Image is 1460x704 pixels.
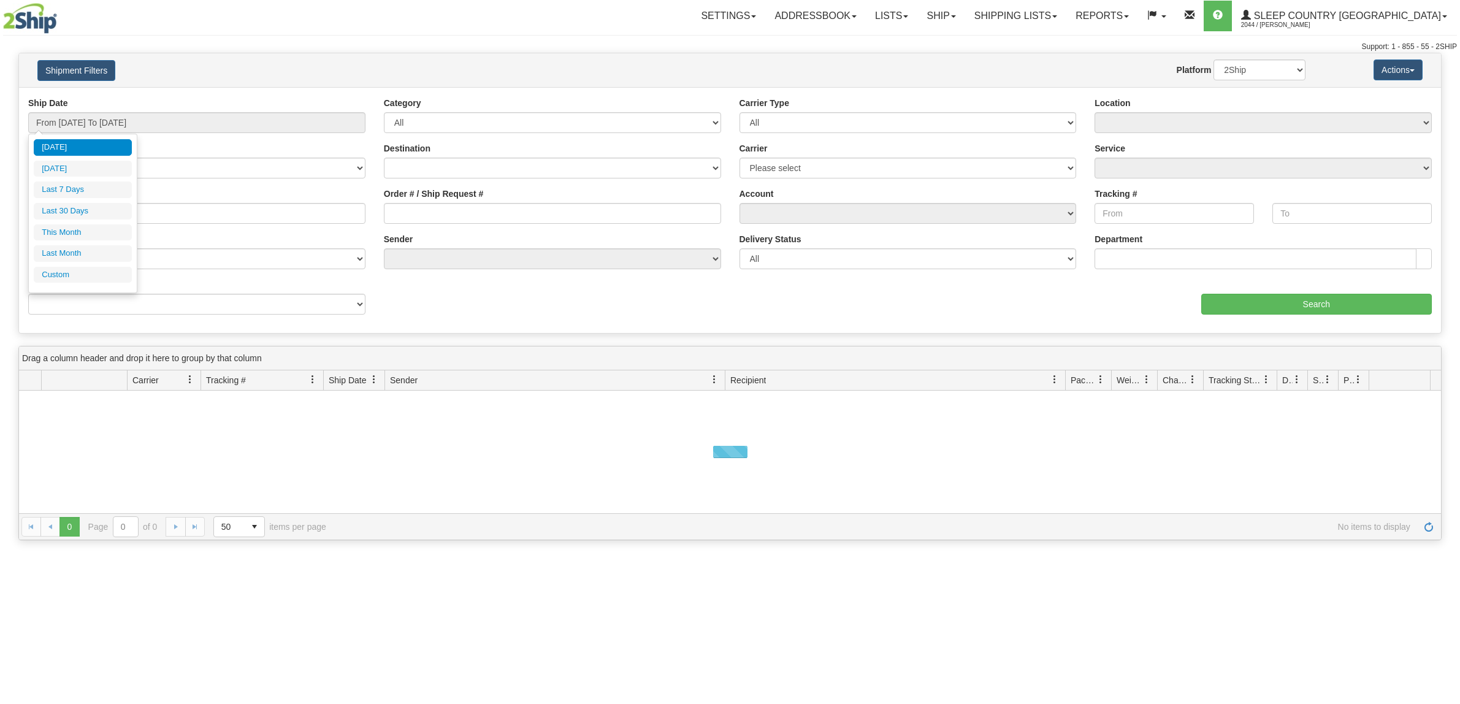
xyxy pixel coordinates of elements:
span: Charge [1163,374,1188,386]
div: grid grouping header [19,346,1441,370]
a: Carrier filter column settings [180,369,201,390]
label: Service [1095,142,1125,155]
label: Department [1095,233,1142,245]
a: Tracking Status filter column settings [1256,369,1277,390]
a: Sender filter column settings [704,369,725,390]
li: Last 30 Days [34,203,132,220]
span: 50 [221,521,237,533]
span: 2044 / [PERSON_NAME] [1241,19,1333,31]
a: Charge filter column settings [1182,369,1203,390]
label: Account [740,188,774,200]
span: Sender [390,374,418,386]
li: [DATE] [34,139,132,156]
span: Tracking Status [1209,374,1262,386]
label: Category [384,97,421,109]
a: Tracking # filter column settings [302,369,323,390]
span: Shipment Issues [1313,374,1323,386]
a: Pickup Status filter column settings [1348,369,1369,390]
span: No items to display [343,522,1410,532]
label: Platform [1177,64,1212,76]
a: Refresh [1419,517,1439,537]
button: Shipment Filters [37,60,115,81]
img: logo2044.jpg [3,3,57,34]
li: This Month [34,224,132,241]
a: Addressbook [765,1,866,31]
a: Ship [917,1,965,31]
span: Page sizes drop down [213,516,265,537]
li: Last Month [34,245,132,262]
span: Page of 0 [88,516,158,537]
a: Settings [692,1,765,31]
input: To [1272,203,1432,224]
label: Delivery Status [740,233,801,245]
a: Weight filter column settings [1136,369,1157,390]
span: Sleep Country [GEOGRAPHIC_DATA] [1251,10,1441,21]
span: items per page [213,516,326,537]
button: Actions [1374,59,1423,80]
a: Sleep Country [GEOGRAPHIC_DATA] 2044 / [PERSON_NAME] [1232,1,1456,31]
li: Custom [34,267,132,283]
span: Weight [1117,374,1142,386]
a: Recipient filter column settings [1044,369,1065,390]
span: Page 0 [59,517,79,537]
input: Search [1201,294,1432,315]
label: Carrier Type [740,97,789,109]
li: Last 7 Days [34,182,132,198]
span: Carrier [132,374,159,386]
a: Delivery Status filter column settings [1286,369,1307,390]
label: Destination [384,142,430,155]
span: Ship Date [329,374,366,386]
label: Tracking # [1095,188,1137,200]
label: Location [1095,97,1130,109]
li: [DATE] [34,161,132,177]
span: Recipient [730,374,766,386]
a: Shipment Issues filter column settings [1317,369,1338,390]
span: select [245,517,264,537]
iframe: chat widget [1432,289,1459,415]
label: Ship Date [28,97,68,109]
a: Ship Date filter column settings [364,369,384,390]
span: Delivery Status [1282,374,1293,386]
span: Tracking # [206,374,246,386]
a: Shipping lists [965,1,1066,31]
span: Pickup Status [1343,374,1354,386]
span: Packages [1071,374,1096,386]
label: Order # / Ship Request # [384,188,484,200]
a: Packages filter column settings [1090,369,1111,390]
a: Reports [1066,1,1138,31]
label: Sender [384,233,413,245]
input: From [1095,203,1254,224]
a: Lists [866,1,917,31]
div: Support: 1 - 855 - 55 - 2SHIP [3,42,1457,52]
label: Carrier [740,142,768,155]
